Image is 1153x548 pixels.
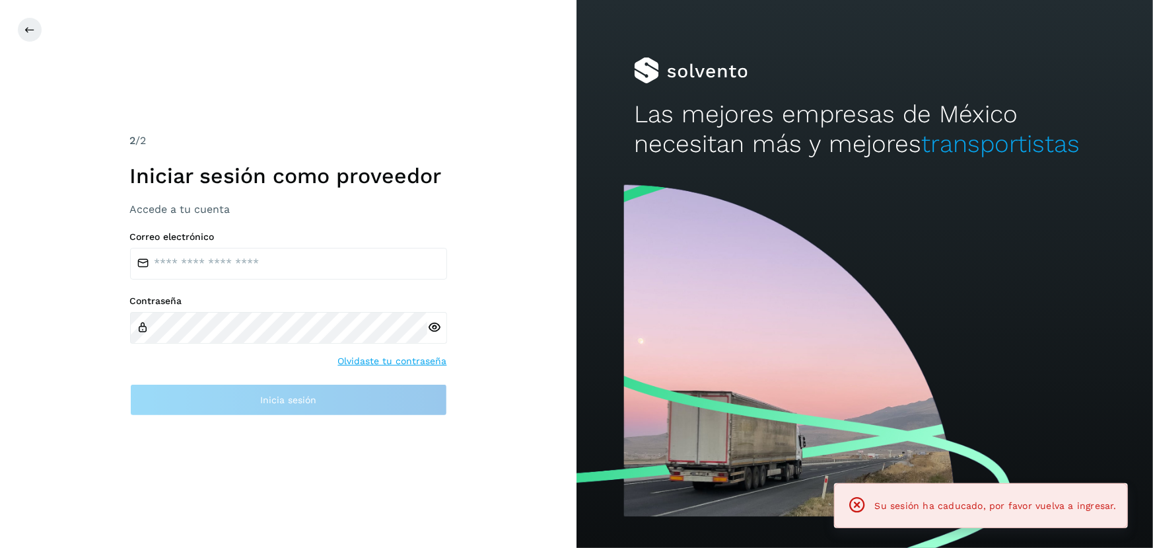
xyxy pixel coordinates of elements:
label: Correo electrónico [130,231,447,243]
h1: Iniciar sesión como proveedor [130,163,447,188]
button: Inicia sesión [130,384,447,416]
h3: Accede a tu cuenta [130,203,447,215]
h2: Las mejores empresas de México necesitan más y mejores [634,100,1095,159]
span: 2 [130,134,136,147]
div: /2 [130,133,447,149]
span: Inicia sesión [260,395,316,405]
label: Contraseña [130,295,447,307]
span: transportistas [921,130,1080,158]
a: Olvidaste tu contraseña [338,354,447,368]
span: Su sesión ha caducado, por favor vuelva a ingresar. [875,500,1117,511]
